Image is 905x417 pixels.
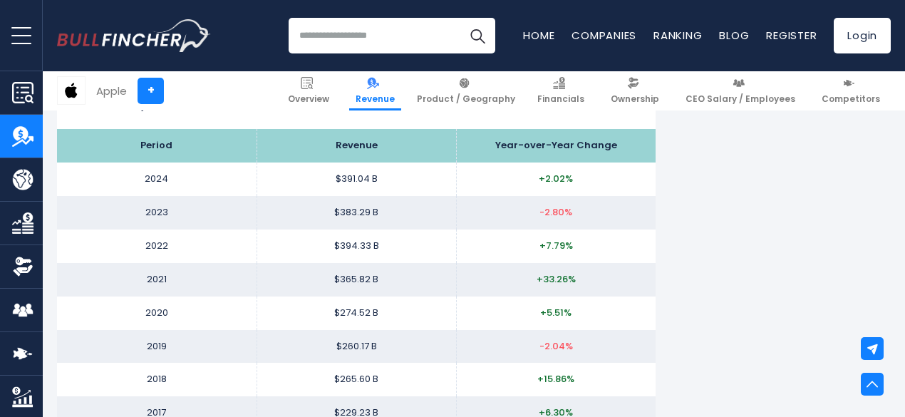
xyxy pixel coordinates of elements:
[539,239,573,252] span: +7.79%
[57,330,257,364] td: 2019
[523,28,554,43] a: Home
[257,363,456,396] td: $265.60 B
[57,19,210,52] a: Go to homepage
[537,272,576,286] span: +33.26%
[57,230,257,263] td: 2022
[257,196,456,230] td: $383.29 B
[96,83,127,99] div: Apple
[57,19,211,52] img: Bullfincher logo
[257,263,456,297] td: $365.82 B
[257,129,456,163] th: Revenue
[539,205,572,219] span: -2.80%
[257,163,456,196] td: $391.04 B
[815,71,886,110] a: Competitors
[257,297,456,330] td: $274.52 B
[349,71,401,110] a: Revenue
[356,93,395,105] span: Revenue
[460,18,495,53] button: Search
[257,330,456,364] td: $260.17 B
[537,93,584,105] span: Financials
[604,71,666,110] a: Ownership
[686,93,795,105] span: CEO Salary / Employees
[611,93,659,105] span: Ownership
[822,93,880,105] span: Competitors
[531,71,591,110] a: Financials
[766,28,817,43] a: Register
[417,93,515,105] span: Product / Geography
[410,71,522,110] a: Product / Geography
[539,339,573,353] span: -2.04%
[834,18,891,53] a: Login
[537,372,574,386] span: +15.86%
[58,77,85,104] img: AAPL logo
[57,129,257,163] th: Period
[540,306,572,319] span: +5.51%
[12,256,33,277] img: Ownership
[57,163,257,196] td: 2024
[57,297,257,330] td: 2020
[288,93,329,105] span: Overview
[539,172,573,185] span: +2.02%
[653,28,702,43] a: Ranking
[679,71,802,110] a: CEO Salary / Employees
[572,28,636,43] a: Companies
[138,78,164,104] a: +
[57,196,257,230] td: 2023
[57,263,257,297] td: 2021
[456,129,656,163] th: Year-over-Year Change
[281,71,336,110] a: Overview
[57,363,257,396] td: 2018
[257,230,456,263] td: $394.33 B
[719,28,749,43] a: Blog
